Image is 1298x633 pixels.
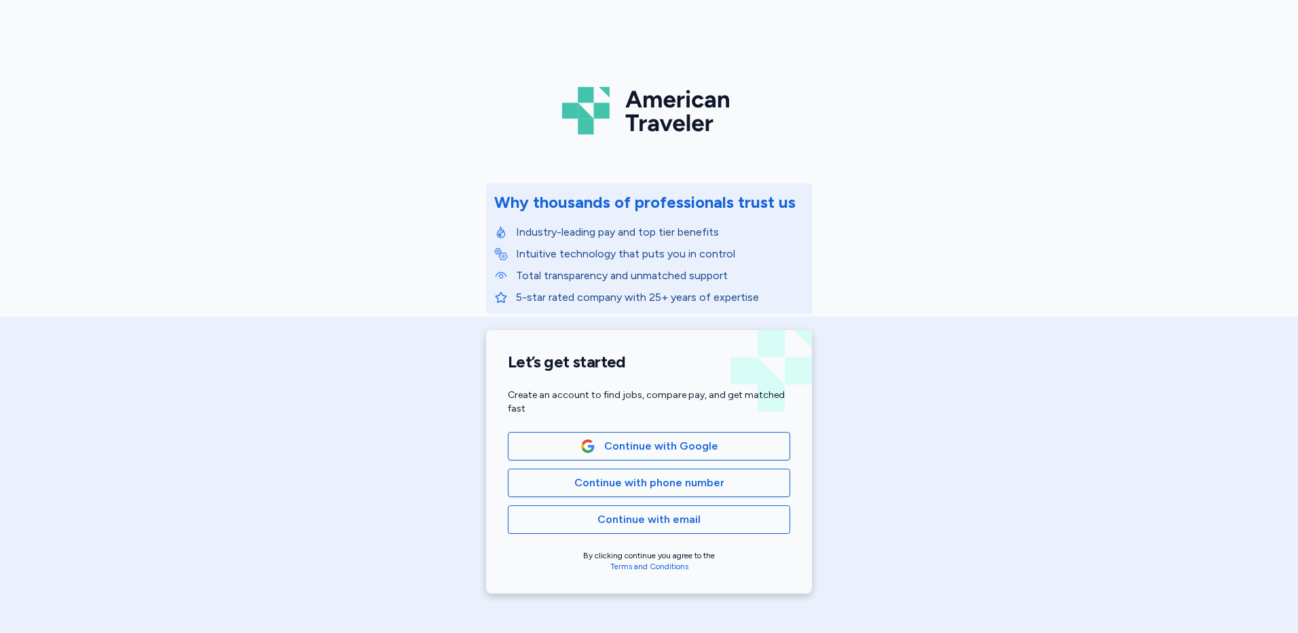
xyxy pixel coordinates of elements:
[508,432,790,460] button: Google LogoContinue with Google
[604,438,718,454] span: Continue with Google
[508,550,790,572] div: By clicking continue you agree to the
[597,511,701,528] span: Continue with email
[574,475,724,491] span: Continue with phone number
[494,192,796,213] div: Why thousands of professionals trust us
[516,268,804,284] p: Total transparency and unmatched support
[516,246,804,262] p: Intuitive technology that puts you in control
[508,352,790,372] h1: Let’s get started
[508,469,790,497] button: Continue with phone number
[580,439,595,454] img: Google Logo
[562,82,736,140] img: Logo
[516,289,804,306] p: 5-star rated company with 25+ years of expertise
[508,505,790,534] button: Continue with email
[508,388,790,416] div: Create an account to find jobs, compare pay, and get matched fast
[516,224,804,240] p: Industry-leading pay and top tier benefits
[610,562,688,571] a: Terms and Conditions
